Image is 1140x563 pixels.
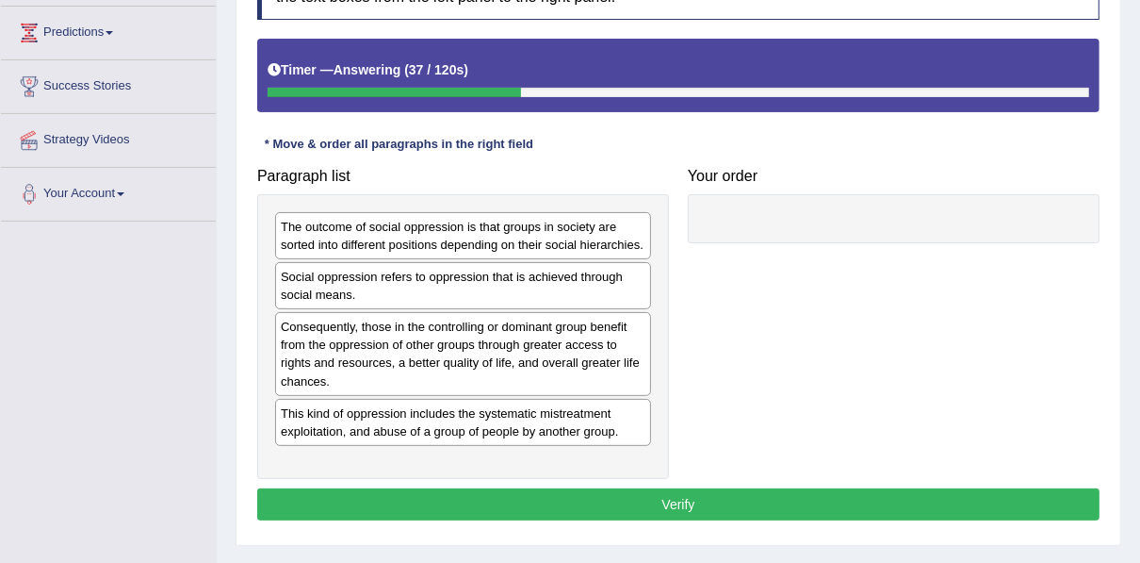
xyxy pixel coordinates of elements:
a: Strategy Videos [1,114,216,161]
b: 37 / 120s [409,62,464,77]
div: * Move & order all paragraphs in the right field [257,136,541,154]
a: Predictions [1,7,216,54]
div: The outcome of social oppression is that groups in society are sorted into different positions de... [275,212,651,259]
h4: Paragraph list [257,168,669,185]
div: Consequently, those in the controlling or dominant group benefit from the oppression of other gro... [275,312,651,395]
a: Your Account [1,168,216,215]
h4: Your order [688,168,1099,185]
div: Social oppression refers to oppression that is achieved through social means. [275,262,651,309]
button: Verify [257,488,1099,521]
div: This kind of oppression includes the systematic mistreatment exploitation, and abuse of a group o... [275,399,651,446]
b: ( [404,62,409,77]
b: ) [464,62,468,77]
h5: Timer — [268,63,468,77]
a: Success Stories [1,60,216,108]
b: Answering [334,62,401,77]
